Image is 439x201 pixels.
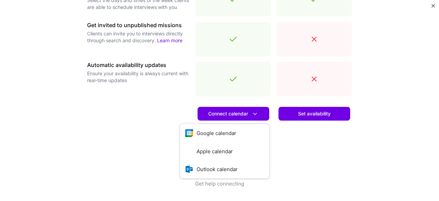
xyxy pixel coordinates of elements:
i: icon DownArrowWhite [251,110,259,118]
span: Connect calendar [208,110,259,118]
h3: Automatic availability updates [87,62,190,68]
button: Apple calendar [180,142,269,160]
i: icon AppleCalendar [185,147,193,155]
button: Close [431,4,435,11]
button: Set availability [278,107,350,121]
p: Clients can invite you to interviews directly through search and discovery. [87,30,190,44]
a: Learn more [198,123,269,137]
span: Set availability [298,110,331,117]
i: icon Google [185,129,193,137]
p: Ensure your availability is always current with real-time updates [87,70,190,84]
button: Get help connecting [195,180,244,201]
h3: Get invited to unpublished missions [87,22,190,29]
i: icon OutlookCalendar [185,165,193,173]
button: Google calendar [180,124,269,142]
a: Learn more [157,37,182,43]
button: Connect calendar [198,107,269,121]
button: Outlook calendar [180,160,269,178]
